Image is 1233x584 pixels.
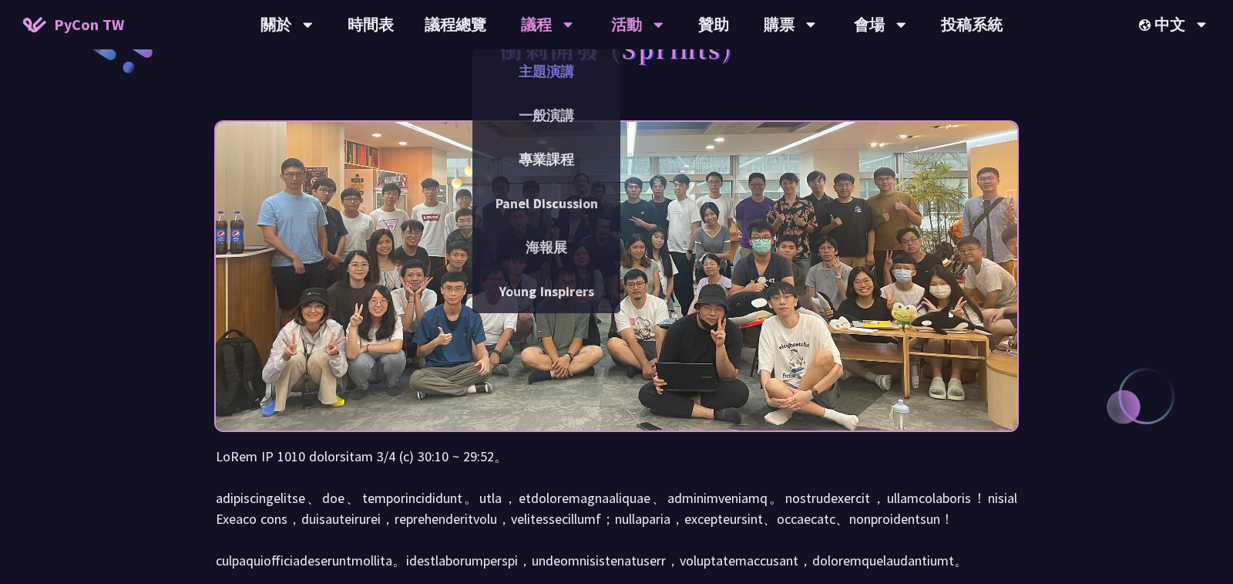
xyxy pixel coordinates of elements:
img: Locale Icon [1139,19,1154,31]
a: 海報展 [472,229,620,265]
img: Home icon of PyCon TW 2025 [23,17,46,32]
a: Panel Discussion [472,185,620,221]
a: 主題演講 [472,53,620,89]
a: PyCon TW [8,5,139,44]
span: PyCon TW [54,13,124,36]
p: LoRem IP 1010 dolorsitam 3/4 (c) 30:10 ~ 29:52。 adipiscingelitse、doe、temporincididunt。utla，etdolo... [216,446,1017,571]
img: Photo of PyCon Taiwan Sprints [216,80,1017,472]
a: 專業課程 [472,141,620,177]
a: 一般演講 [472,97,620,133]
a: Young Inspirers [472,273,620,309]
